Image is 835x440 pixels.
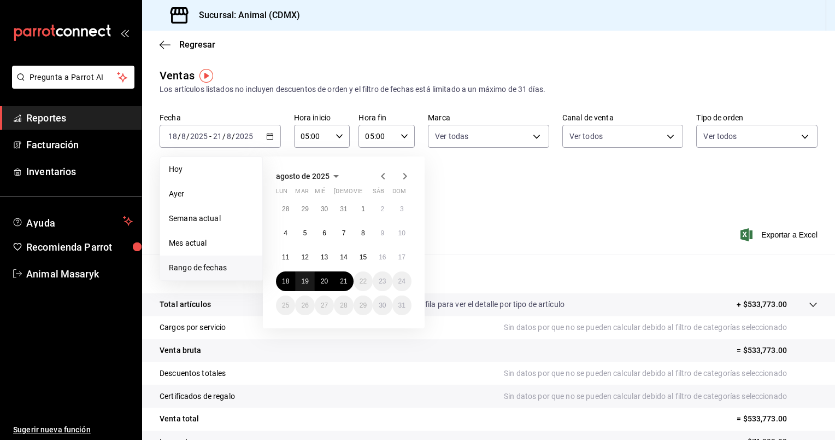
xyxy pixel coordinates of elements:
[737,299,787,310] p: + $533,773.00
[169,213,254,224] span: Semana actual
[13,424,133,436] span: Sugerir nueva función
[282,277,289,285] abbr: 18 de agosto de 2025
[380,205,384,213] abbr: 2 de agosto de 2025
[222,132,226,141] span: /
[392,223,411,243] button: 10 de agosto de 2025
[160,413,199,425] p: Venta total
[226,132,232,141] input: --
[235,132,254,141] input: ----
[358,114,415,121] label: Hora fin
[361,205,365,213] abbr: 1 de agosto de 2025
[380,229,384,237] abbr: 9 de agosto de 2025
[295,271,314,291] button: 19 de agosto de 2025
[160,391,235,402] p: Certificados de regalo
[160,368,226,379] p: Descuentos totales
[334,199,353,219] button: 31 de julio de 2025
[26,111,133,125] span: Reportes
[169,188,254,200] span: Ayer
[160,267,818,280] p: Resumen
[379,253,386,261] abbr: 16 de agosto de 2025
[301,277,308,285] abbr: 19 de agosto de 2025
[301,253,308,261] abbr: 12 de agosto de 2025
[743,228,818,241] button: Exportar a Excel
[562,114,684,121] label: Canal de venta
[232,132,235,141] span: /
[213,132,222,141] input: --
[301,302,308,309] abbr: 26 de agosto de 2025
[26,240,133,254] span: Recomienda Parrot
[26,164,133,179] span: Inventarios
[209,132,211,141] span: -
[295,223,314,243] button: 5 de agosto de 2025
[504,322,818,333] p: Sin datos por que no se pueden calcular debido al filtro de categorías seleccionado
[321,253,328,261] abbr: 13 de agosto de 2025
[26,215,119,228] span: Ayuda
[190,132,208,141] input: ----
[315,223,334,243] button: 6 de agosto de 2025
[315,188,325,199] abbr: miércoles
[282,302,289,309] abbr: 25 de agosto de 2025
[190,9,300,22] h3: Sucursal: Animal (CDMX)
[383,299,564,310] p: Da clic en la fila para ver el detalle por tipo de artículo
[373,188,384,199] abbr: sábado
[294,114,350,121] label: Hora inicio
[276,271,295,291] button: 18 de agosto de 2025
[392,247,411,267] button: 17 de agosto de 2025
[160,114,281,121] label: Fecha
[398,277,405,285] abbr: 24 de agosto de 2025
[295,247,314,267] button: 12 de agosto de 2025
[334,223,353,243] button: 7 de agosto de 2025
[373,296,392,315] button: 30 de agosto de 2025
[295,188,308,199] abbr: martes
[379,302,386,309] abbr: 30 de agosto de 2025
[160,84,818,95] div: Los artículos listados no incluyen descuentos de orden y el filtro de fechas está limitado a un m...
[276,170,343,183] button: agosto de 2025
[392,271,411,291] button: 24 de agosto de 2025
[360,253,367,261] abbr: 15 de agosto de 2025
[26,267,133,281] span: Animal Masaryk
[276,296,295,315] button: 25 de agosto de 2025
[354,223,373,243] button: 8 de agosto de 2025
[30,72,117,83] span: Pregunta a Parrot AI
[569,131,603,142] span: Ver todos
[360,302,367,309] abbr: 29 de agosto de 2025
[360,277,367,285] abbr: 22 de agosto de 2025
[26,137,133,152] span: Facturación
[282,253,289,261] abbr: 11 de agosto de 2025
[199,69,213,83] img: Tooltip marker
[295,296,314,315] button: 26 de agosto de 2025
[321,205,328,213] abbr: 30 de julio de 2025
[354,199,373,219] button: 1 de agosto de 2025
[696,114,818,121] label: Tipo de orden
[276,223,295,243] button: 4 de agosto de 2025
[504,391,818,402] p: Sin datos por que no se pueden calcular debido al filtro de categorías seleccionado
[169,238,254,249] span: Mes actual
[178,132,181,141] span: /
[186,132,190,141] span: /
[340,205,347,213] abbr: 31 de julio de 2025
[354,188,362,199] abbr: viernes
[392,296,411,315] button: 31 de agosto de 2025
[373,271,392,291] button: 23 de agosto de 2025
[737,413,818,425] p: = $533,773.00
[276,188,287,199] abbr: lunes
[340,253,347,261] abbr: 14 de agosto de 2025
[392,199,411,219] button: 3 de agosto de 2025
[334,188,398,199] abbr: jueves
[400,205,404,213] abbr: 3 de agosto de 2025
[168,132,178,141] input: --
[315,271,334,291] button: 20 de agosto de 2025
[379,277,386,285] abbr: 23 de agosto de 2025
[276,172,330,181] span: agosto de 2025
[342,229,346,237] abbr: 7 de agosto de 2025
[179,39,215,50] span: Regresar
[321,302,328,309] abbr: 27 de agosto de 2025
[181,132,186,141] input: --
[169,262,254,274] span: Rango de fechas
[160,322,226,333] p: Cargos por servicio
[12,66,134,89] button: Pregunta a Parrot AI
[160,345,201,356] p: Venta bruta
[315,247,334,267] button: 13 de agosto de 2025
[321,277,328,285] abbr: 20 de agosto de 2025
